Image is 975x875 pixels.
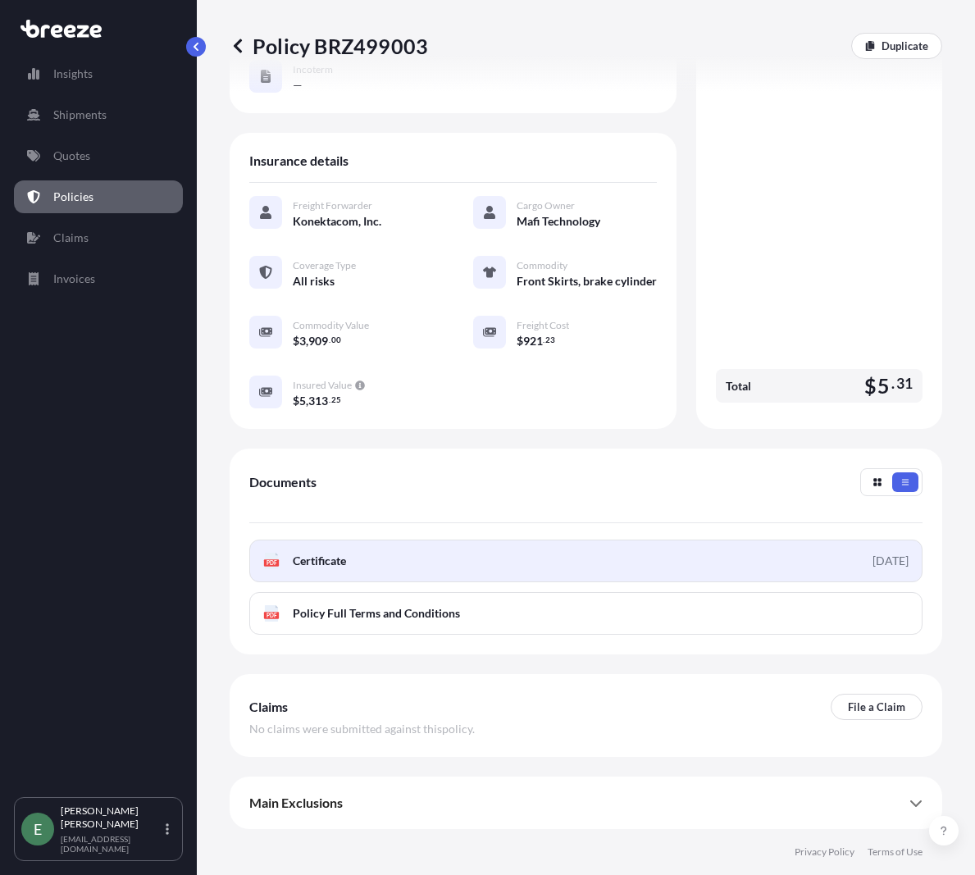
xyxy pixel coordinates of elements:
a: Claims [14,221,183,254]
span: Claims [249,699,288,715]
p: [PERSON_NAME] [PERSON_NAME] [61,804,162,831]
span: Insured Value [293,379,352,392]
span: 00 [331,337,341,343]
a: Privacy Policy [795,845,854,859]
span: 31 [896,379,913,389]
span: . [329,397,330,403]
span: . [891,379,895,389]
span: . [543,337,544,343]
p: Shipments [53,107,107,123]
span: All risks [293,273,335,289]
span: $ [864,376,877,396]
div: Main Exclusions [249,783,923,823]
span: Front Skirts, brake cylinder [517,273,657,289]
span: Commodity Value [293,319,369,332]
span: Cargo Owner [517,199,575,212]
span: , [306,395,308,407]
a: Invoices [14,262,183,295]
p: Invoices [53,271,95,287]
span: 5 [877,376,890,396]
p: [EMAIL_ADDRESS][DOMAIN_NAME] [61,834,162,854]
span: Documents [249,474,317,490]
span: No claims were submitted against this policy . [249,721,475,737]
span: Insurance details [249,153,349,169]
a: Duplicate [851,33,942,59]
span: $ [293,335,299,347]
p: Insights [53,66,93,82]
p: Policy BRZ499003 [230,33,428,59]
span: 25 [331,397,341,403]
span: $ [517,335,523,347]
span: 23 [545,337,555,343]
span: 3 [299,335,306,347]
span: Total [726,378,751,394]
text: PDF [267,613,277,618]
div: [DATE] [872,553,909,569]
span: Freight Cost [517,319,569,332]
span: Freight Forwarder [293,199,372,212]
a: Shipments [14,98,183,131]
span: 5 [299,395,306,407]
a: Terms of Use [868,845,923,859]
span: . [329,337,330,343]
span: , [306,335,308,347]
a: Quotes [14,139,183,172]
span: 313 [308,395,328,407]
p: Duplicate [882,38,928,54]
span: 909 [308,335,328,347]
span: Certificate [293,553,346,569]
span: Main Exclusions [249,795,343,811]
span: Konektacom, Inc. [293,213,381,230]
span: Policy Full Terms and Conditions [293,605,460,622]
p: Claims [53,230,89,246]
span: Coverage Type [293,259,356,272]
span: 921 [523,335,543,347]
p: Quotes [53,148,90,164]
a: PDFPolicy Full Terms and Conditions [249,592,923,635]
p: Policies [53,189,93,205]
a: PDFCertificate[DATE] [249,540,923,582]
span: $ [293,395,299,407]
text: PDF [267,560,277,566]
a: File a Claim [831,694,923,720]
span: Commodity [517,259,567,272]
a: Policies [14,180,183,213]
span: Mafi Technology [517,213,600,230]
span: E [34,821,42,837]
p: File a Claim [848,699,905,715]
a: Insights [14,57,183,90]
